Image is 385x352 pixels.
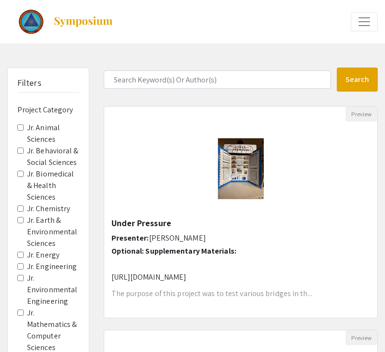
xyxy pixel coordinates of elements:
[27,168,79,203] label: Jr. Biomedical & Health Sciences
[27,272,79,307] label: Jr. Environmental Engineering
[27,261,77,272] label: Jr. Engineering
[27,122,79,145] label: Jr. Animal Sciences
[27,215,79,249] label: Jr. Earth & Environmental Sciences
[27,203,70,215] label: Jr. Chemistry
[351,12,378,31] button: Expand or Collapse Menu
[27,249,59,261] label: Jr. Energy
[201,122,280,218] img: <p>Under Pressure</p>
[7,10,113,34] a: 2025 Colorado Science and Engineering Fair
[111,272,371,282] p: [URL][DOMAIN_NAME]
[17,105,79,114] h6: Project Category
[337,68,378,92] button: Search
[111,288,312,298] span: The purpose of this project was to test various bridges in th...
[345,107,377,122] button: Preview
[53,16,113,27] img: Symposium by ForagerOne
[7,309,41,345] iframe: Chat
[27,145,79,168] label: Jr. Behavioral & Social Sciences
[111,233,371,243] h6: Presenter:
[104,106,378,318] div: Open Presentation <p>Under Pressure</p>
[345,330,377,345] button: Preview
[149,233,206,243] span: [PERSON_NAME]
[17,78,41,88] h5: Filters
[111,246,236,256] span: Optional: Supplementary Materials:
[104,70,331,89] input: Search Keyword(s) Or Author(s)
[111,218,371,229] h5: Under Pressure
[19,10,43,34] img: 2025 Colorado Science and Engineering Fair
